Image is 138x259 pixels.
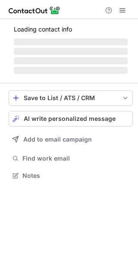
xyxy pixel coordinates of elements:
span: ‌ [14,67,128,74]
span: Find work email [22,155,129,162]
span: ‌ [14,38,128,45]
img: ContactOut v5.3.10 [9,5,60,16]
span: Notes [22,172,129,180]
p: Loading contact info [14,26,128,33]
button: Add to email campaign [9,132,133,147]
button: Notes [9,170,133,182]
button: save-profile-one-click [9,90,133,106]
div: Save to List / ATS / CRM [24,95,118,101]
span: AI write personalized message [24,115,116,122]
span: ‌ [14,57,128,64]
span: ‌ [14,48,128,55]
button: Find work email [9,152,133,164]
span: Add to email campaign [23,136,92,143]
button: AI write personalized message [9,111,133,126]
